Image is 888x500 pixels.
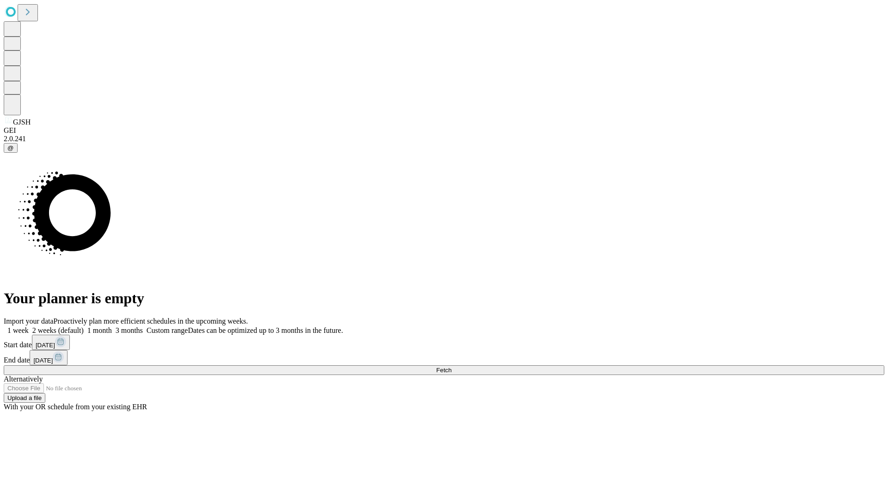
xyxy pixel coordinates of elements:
div: End date [4,350,884,365]
div: Start date [4,335,884,350]
span: Fetch [436,367,451,374]
h1: Your planner is empty [4,290,884,307]
span: 1 week [7,326,29,334]
span: Import your data [4,317,54,325]
span: 1 month [87,326,112,334]
span: 3 months [116,326,143,334]
div: 2.0.241 [4,135,884,143]
span: [DATE] [36,342,55,349]
span: Proactively plan more efficient schedules in the upcoming weeks. [54,317,248,325]
button: [DATE] [32,335,70,350]
button: [DATE] [30,350,68,365]
span: @ [7,144,14,151]
span: [DATE] [33,357,53,364]
span: Custom range [147,326,188,334]
span: With your OR schedule from your existing EHR [4,403,147,411]
button: Upload a file [4,393,45,403]
div: GEI [4,126,884,135]
span: 2 weeks (default) [32,326,84,334]
button: @ [4,143,18,153]
span: Dates can be optimized up to 3 months in the future. [188,326,343,334]
button: Fetch [4,365,884,375]
span: GJSH [13,118,31,126]
span: Alternatively [4,375,43,383]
